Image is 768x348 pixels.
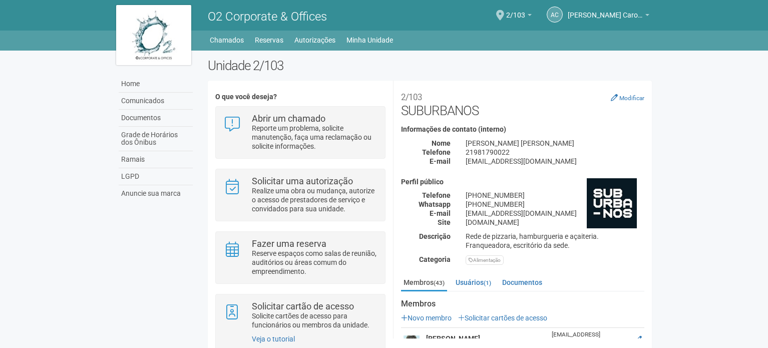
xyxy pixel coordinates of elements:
[458,191,652,200] div: [PHONE_NUMBER]
[401,88,644,118] h2: SUBURBANOS
[119,151,193,168] a: Ramais
[547,7,563,23] a: AC
[401,178,644,186] h4: Perfil público
[458,139,652,148] div: [PERSON_NAME] [PERSON_NAME]
[458,232,652,250] div: Rede de pizzaria, hamburgueria e açaiteria. Franqueadora, escritório da sede.
[466,255,504,265] div: Alimentação
[294,33,335,47] a: Autorizações
[458,209,652,218] div: [EMAIL_ADDRESS][DOMAIN_NAME]
[401,126,644,133] h4: Informações de contato (interno)
[215,93,385,101] h4: O que você deseja?
[252,238,326,249] strong: Fazer uma reserva
[208,10,327,24] span: O2 Corporate & Offices
[453,275,494,290] a: Usuários(1)
[116,5,191,65] img: logo.jpg
[611,94,644,102] a: Modificar
[434,279,445,286] small: (43)
[419,200,451,208] strong: Whatsapp
[223,302,377,329] a: Solicitar cartão de acesso Solicite cartões de acesso para funcionários ou membros da unidade.
[430,209,451,217] strong: E-mail
[119,127,193,151] a: Grade de Horários dos Ônibus
[252,311,377,329] p: Solicite cartões de acesso para funcionários ou membros da unidade.
[401,92,422,102] small: 2/103
[568,2,643,19] span: Anna Carolina Yorio Vianna
[119,76,193,93] a: Home
[458,314,547,322] a: Solicitar cartões de acesso
[430,157,451,165] strong: E-mail
[210,33,244,47] a: Chamados
[401,314,452,322] a: Novo membro
[252,124,377,151] p: Reporte um problema, solicite manutenção, faça uma reclamação ou solicite informações.
[458,157,652,166] div: [EMAIL_ADDRESS][DOMAIN_NAME]
[252,176,353,186] strong: Solicitar uma autorização
[636,335,642,342] a: Editar membro
[484,279,491,286] small: (1)
[119,185,193,202] a: Anuncie sua marca
[568,13,649,21] a: [PERSON_NAME] Carolina [PERSON_NAME]
[458,218,652,227] div: [DOMAIN_NAME]
[223,239,377,276] a: Fazer uma reserva Reserve espaços como salas de reunião, auditórios ou áreas comum do empreendime...
[119,93,193,110] a: Comunicados
[223,114,377,151] a: Abrir um chamado Reporte um problema, solicite manutenção, faça uma reclamação ou solicite inform...
[119,168,193,185] a: LGPD
[119,110,193,127] a: Documentos
[619,95,644,102] small: Modificar
[419,255,451,263] strong: Categoria
[419,232,451,240] strong: Descrição
[208,58,652,73] h2: Unidade 2/103
[432,139,451,147] strong: Nome
[552,330,629,347] div: [EMAIL_ADDRESS][DOMAIN_NAME]
[458,148,652,157] div: 21981790022
[506,13,532,21] a: 2/103
[252,186,377,213] p: Realize uma obra ou mudança, autorize o acesso de prestadores de serviço e convidados para sua un...
[422,191,451,199] strong: Telefone
[438,218,451,226] strong: Site
[506,2,525,19] span: 2/103
[255,33,283,47] a: Reservas
[252,113,325,124] strong: Abrir um chamado
[346,33,393,47] a: Minha Unidade
[252,335,295,343] a: Veja o tutorial
[401,299,644,308] strong: Membros
[223,177,377,213] a: Solicitar uma autorização Realize uma obra ou mudança, autorize o acesso de prestadores de serviç...
[458,200,652,209] div: [PHONE_NUMBER]
[401,275,447,291] a: Membros(43)
[252,301,354,311] strong: Solicitar cartão de acesso
[587,178,637,228] img: business.png
[500,275,545,290] a: Documentos
[422,148,451,156] strong: Telefone
[252,249,377,276] p: Reserve espaços como salas de reunião, auditórios ou áreas comum do empreendimento.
